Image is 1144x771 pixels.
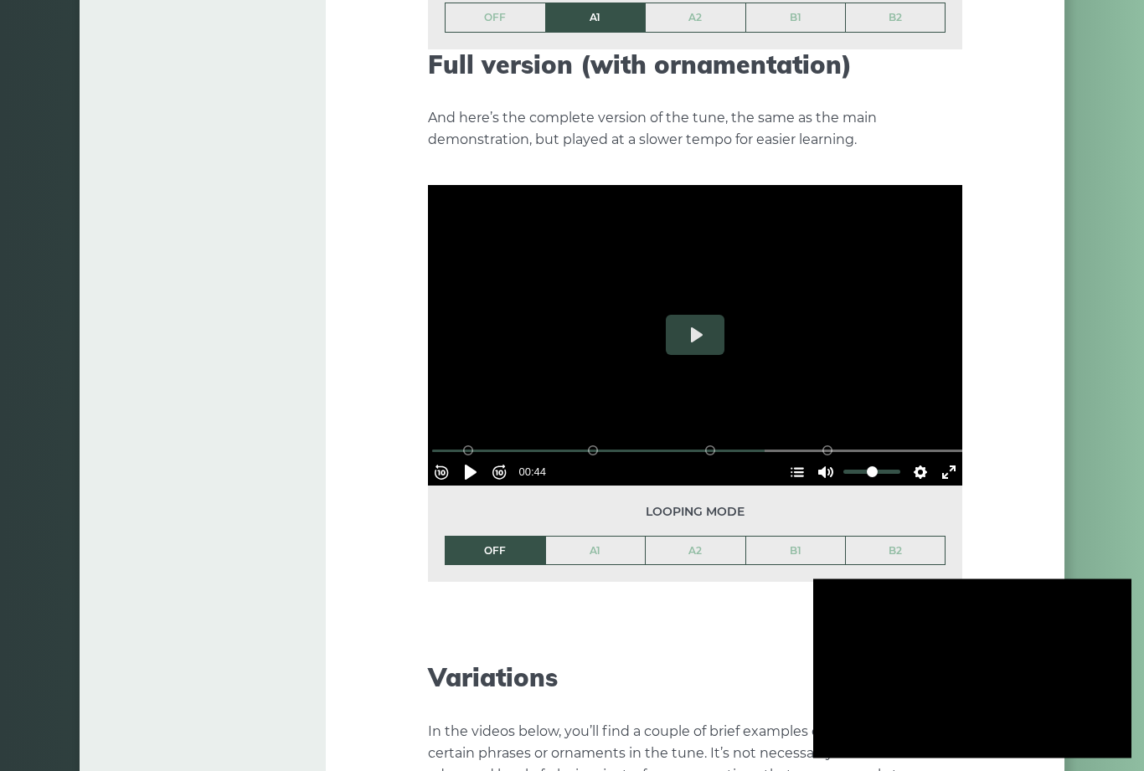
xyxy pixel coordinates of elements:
[646,537,745,566] a: A2
[846,4,945,33] a: B2
[428,663,962,693] h2: Variations
[546,537,646,566] a: A1
[446,4,545,33] a: OFF
[746,537,846,566] a: B1
[646,4,745,33] a: A2
[428,33,962,80] h2: Full version (with ornamentation)
[428,108,962,152] p: And here’s the complete version of the tune, the same as the main demonstration, but played at a ...
[846,537,945,566] a: B2
[746,4,846,33] a: B1
[445,503,946,522] span: Looping mode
